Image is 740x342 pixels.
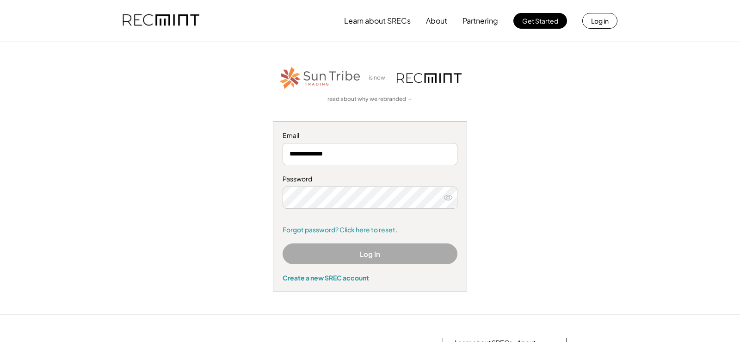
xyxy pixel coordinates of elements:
[283,174,457,184] div: Password
[283,243,457,264] button: Log In
[582,13,617,29] button: Log in
[344,12,411,30] button: Learn about SRECs
[397,73,462,83] img: recmint-logotype%403x.png
[327,95,413,103] a: read about why we rebranded →
[283,274,457,282] div: Create a new SREC account
[123,5,199,37] img: recmint-logotype%403x.png
[283,225,457,235] a: Forgot password? Click here to reset.
[462,12,498,30] button: Partnering
[426,12,447,30] button: About
[513,13,567,29] button: Get Started
[366,74,392,82] div: is now
[278,65,362,91] img: STT_Horizontal_Logo%2B-%2BColor.png
[283,131,457,140] div: Email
